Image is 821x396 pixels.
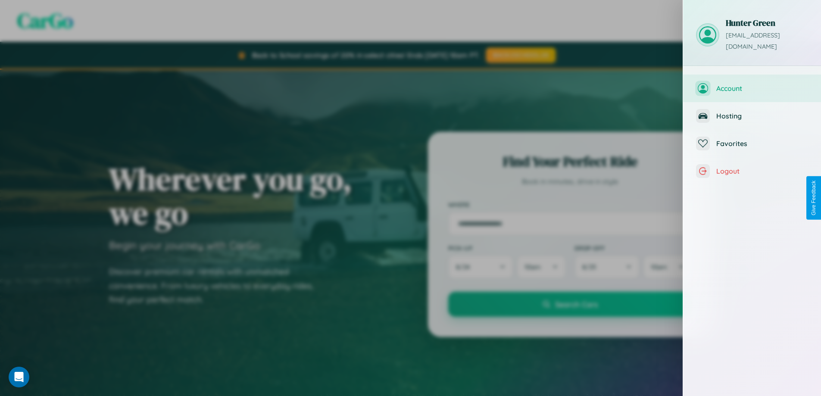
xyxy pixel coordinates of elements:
div: Give Feedback [811,181,817,215]
p: [EMAIL_ADDRESS][DOMAIN_NAME] [726,30,808,53]
span: Hosting [716,112,808,120]
span: Favorites [716,139,808,148]
button: Hosting [683,102,821,130]
button: Logout [683,157,821,185]
h3: Hunter Green [726,17,808,28]
span: Account [716,84,808,93]
span: Logout [716,167,808,175]
button: Account [683,75,821,102]
button: Favorites [683,130,821,157]
div: Open Intercom Messenger [9,367,29,387]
